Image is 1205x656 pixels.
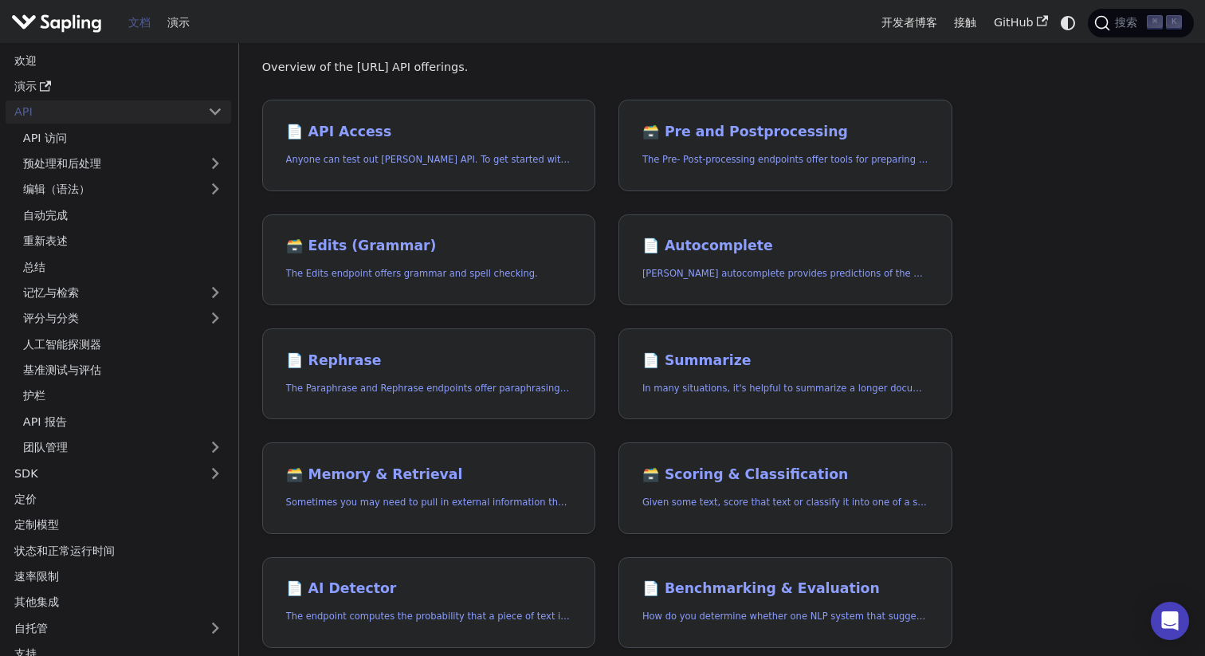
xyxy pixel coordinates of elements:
font: 开发者博客 [881,16,937,29]
font: 自托管 [14,622,48,634]
a: 护栏 [14,384,231,407]
a: 演示 [159,10,198,35]
font: 总结 [23,261,45,273]
a: 文档 [120,10,159,35]
h2: Memory & Retrieval [286,466,572,484]
a: 评分与分类 [14,307,231,330]
a: 接触 [945,10,985,35]
p: Sometimes you may need to pull in external information that doesn't fit in the context size of an... [286,495,572,510]
a: 其他集成 [6,591,231,614]
h2: Summarize [642,352,928,370]
font: SDK [14,467,38,480]
h2: Pre and Postprocessing [642,124,928,141]
font: 重新表述 [23,234,68,247]
p: How do you determine whether one NLP system that suggests edits [642,609,928,624]
font: API 报告 [23,415,67,428]
font: GitHub [994,16,1034,29]
a: 📄️ SummarizeIn many situations, it's helpful to summarize a longer document into a shorter, more ... [618,328,952,420]
font: 定制模型 [14,518,59,531]
a: 记忆与检索 [14,281,231,304]
h2: Edits (Grammar) [286,238,572,255]
a: 📄️ AI DetectorThe endpoint computes the probability that a piece of text is AI-generated, [262,557,596,649]
img: Sapling.ai [11,11,102,34]
a: 团队管理 [14,436,231,459]
button: 在暗模式和亮模式之间切换（当前为系统模式） [1056,11,1079,34]
p: Given some text, score that text or classify it into one of a set of pre-specified categories. [642,495,928,510]
p: The Edits endpoint offers grammar and spell checking. [286,266,572,281]
a: GitHub [985,10,1056,35]
a: 预处理和后处理 [14,152,231,175]
font: 演示 [14,80,37,92]
h2: Scoring & Classification [642,466,928,484]
font: 基准测试与评估 [23,363,101,376]
a: 📄️ API AccessAnyone can test out [PERSON_NAME] API. To get started with the API, simply: [262,100,596,191]
font: 人工智能探测器 [23,338,101,351]
a: 自动完成 [14,203,231,226]
kbd: K [1166,15,1182,29]
a: 演示 [6,75,231,98]
button: 展开侧边栏类别“SDK” [199,462,231,485]
font: 评分与分类 [23,312,79,324]
font: 预处理和后处理 [23,157,101,170]
a: 重新表述 [14,230,231,253]
a: 定价 [6,488,231,511]
font: API 访问 [23,132,67,144]
a: 开发者博客 [873,10,946,35]
a: API [6,100,199,124]
font: 定价 [14,493,37,505]
h2: Rephrase [286,352,572,370]
h2: AI Detector [286,580,572,598]
kbd: ⌘ [1147,15,1163,29]
font: 自动完成 [23,209,68,222]
a: 📄️ RephraseThe Paraphrase and Rephrase endpoints offer paraphrasing for particular styles. [262,328,596,420]
font: 编辑（语法） [23,183,90,195]
p: Overview of the [URL] API offerings. [262,58,952,77]
font: 欢迎 [14,54,37,67]
font: 状态和正常运行时间 [14,544,115,557]
font: 其他集成 [14,595,59,608]
font: 速率限制 [14,570,59,583]
font: 团队管理 [23,441,68,454]
p: The Pre- Post-processing endpoints offer tools for preparing your text data for ingestation as we... [642,152,928,167]
a: Sapling.ai [11,11,108,34]
a: 状态和正常运行时间 [6,539,231,562]
a: 🗃️ Pre and PostprocessingThe Pre- Post-processing endpoints offer tools for preparing your text d... [618,100,952,191]
font: 演示 [167,16,190,29]
h2: API Access [286,124,572,141]
h2: Autocomplete [642,238,928,255]
a: API 访问 [14,126,231,149]
a: 基准测试与评估 [14,359,231,382]
font: 护栏 [23,389,45,402]
a: 🗃️ Scoring & ClassificationGiven some text, score that text or classify it into one of a set of p... [618,442,952,534]
a: 📄️ Benchmarking & EvaluationHow do you determine whether one NLP system that suggests edits [618,557,952,649]
a: 🗃️ Edits (Grammar)The Edits endpoint offers grammar and spell checking. [262,214,596,306]
button: 折叠侧边栏类别“API” [199,100,231,124]
a: 🗃️ Memory & RetrievalSometimes you may need to pull in external information that doesn't fit in t... [262,442,596,534]
a: 总结 [14,255,231,278]
font: 搜索 [1115,16,1137,29]
font: 文档 [128,16,151,29]
font: 记忆与检索 [23,286,79,299]
a: 欢迎 [6,49,231,72]
p: The Paraphrase and Rephrase endpoints offer paraphrasing for particular styles. [286,381,572,396]
font: API [14,105,33,118]
a: 📄️ Autocomplete[PERSON_NAME] autocomplete provides predictions of the next few characters or words [618,214,952,306]
a: 速率限制 [6,565,231,588]
a: SDK [6,462,199,485]
p: Anyone can test out Sapling's API. To get started with the API, simply: [286,152,572,167]
p: The endpoint computes the probability that a piece of text is AI-generated, [286,609,572,624]
a: 自托管 [6,616,231,639]
p: In many situations, it's helpful to summarize a longer document into a shorter, more easily diges... [642,381,928,396]
div: Open Intercom Messenger [1151,602,1189,640]
a: 人工智能探测器 [14,332,231,355]
a: 编辑（语法） [14,178,231,201]
a: API 报告 [14,410,231,433]
h2: Benchmarking & Evaluation [642,580,928,598]
font: 接触 [954,16,976,29]
button: 搜索 (Command+K) [1088,9,1194,37]
a: 定制模型 [6,513,231,536]
p: Sapling's autocomplete provides predictions of the next few characters or words [642,266,928,281]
